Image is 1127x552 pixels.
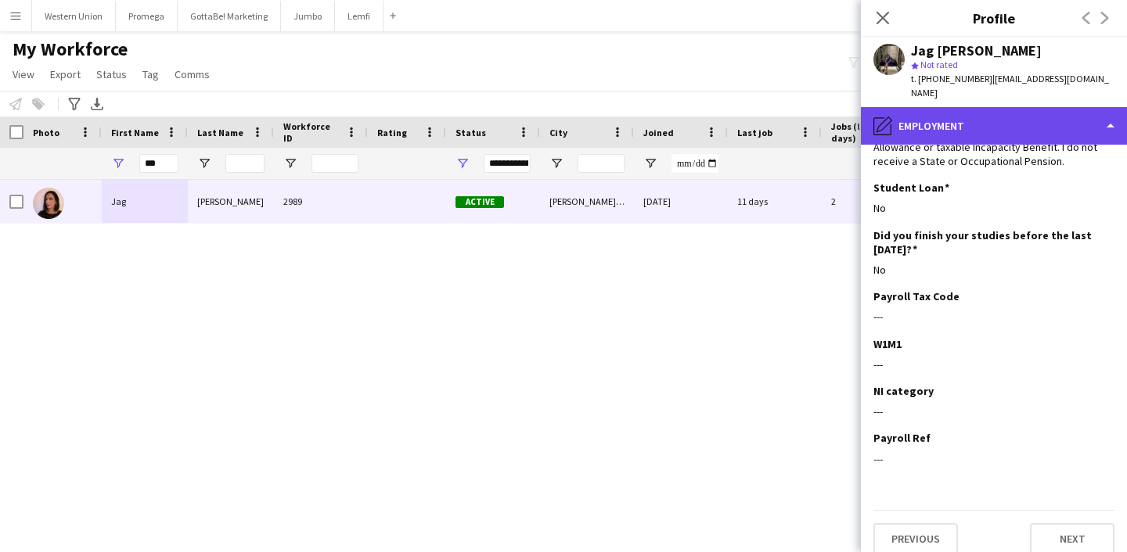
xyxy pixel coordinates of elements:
[136,64,165,84] a: Tag
[377,127,407,138] span: Rating
[175,67,210,81] span: Comms
[88,95,106,113] app-action-btn: Export XLSX
[861,8,1127,28] h3: Profile
[831,120,895,144] span: Jobs (last 90 days)
[274,180,368,223] div: 2989
[822,180,924,223] div: 2
[861,107,1127,145] div: Employment
[643,156,657,170] button: Open Filter Menu
[33,127,59,138] span: Photo
[873,357,1114,371] div: ---
[116,1,178,31] button: Promega
[911,73,1109,99] span: | [EMAIL_ADDRESS][DOMAIN_NAME]
[335,1,383,31] button: Lemfi
[873,452,1114,466] div: ---
[455,156,470,170] button: Open Filter Menu
[311,154,358,173] input: Workforce ID Filter Input
[33,188,64,219] img: Jag Lagah
[873,228,1102,256] h3: Did you finish your studies before the last [DATE]?
[197,127,243,138] span: Last Name
[13,67,34,81] span: View
[197,156,211,170] button: Open Filter Menu
[188,180,274,223] div: [PERSON_NAME]
[102,180,188,223] div: Jag
[873,431,931,445] h3: Payroll Ref
[90,64,133,84] a: Status
[643,127,674,138] span: Joined
[873,201,1114,215] div: No
[65,95,84,113] app-action-btn: Advanced filters
[139,154,178,173] input: First Name Filter Input
[283,156,297,170] button: Open Filter Menu
[873,384,934,398] h3: NI category
[728,180,822,223] div: 11 days
[873,263,1114,277] div: No
[111,127,159,138] span: First Name
[920,59,958,70] span: Not rated
[178,1,281,31] button: GottaBe! Marketing
[549,127,567,138] span: City
[44,64,87,84] a: Export
[549,156,563,170] button: Open Filter Menu
[911,44,1042,58] div: Jag [PERSON_NAME]
[873,337,902,351] h3: W1M1
[50,67,81,81] span: Export
[737,127,772,138] span: Last job
[6,64,41,84] a: View
[168,64,216,84] a: Comms
[455,127,486,138] span: Status
[911,73,992,84] span: t. [PHONE_NUMBER]
[578,154,625,173] input: City Filter Input
[455,196,504,208] span: Active
[672,154,718,173] input: Joined Filter Input
[873,181,949,195] h3: Student Loan
[540,180,634,223] div: [PERSON_NAME] Coldfield
[873,310,1114,324] div: ---
[225,154,265,173] input: Last Name Filter Input
[13,38,128,61] span: My Workforce
[96,67,127,81] span: Status
[281,1,335,31] button: Jumbo
[634,180,728,223] div: [DATE]
[142,67,159,81] span: Tag
[32,1,116,31] button: Western Union
[873,404,1114,418] div: ---
[111,156,125,170] button: Open Filter Menu
[283,120,340,144] span: Workforce ID
[873,289,960,303] h3: Payroll Tax Code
